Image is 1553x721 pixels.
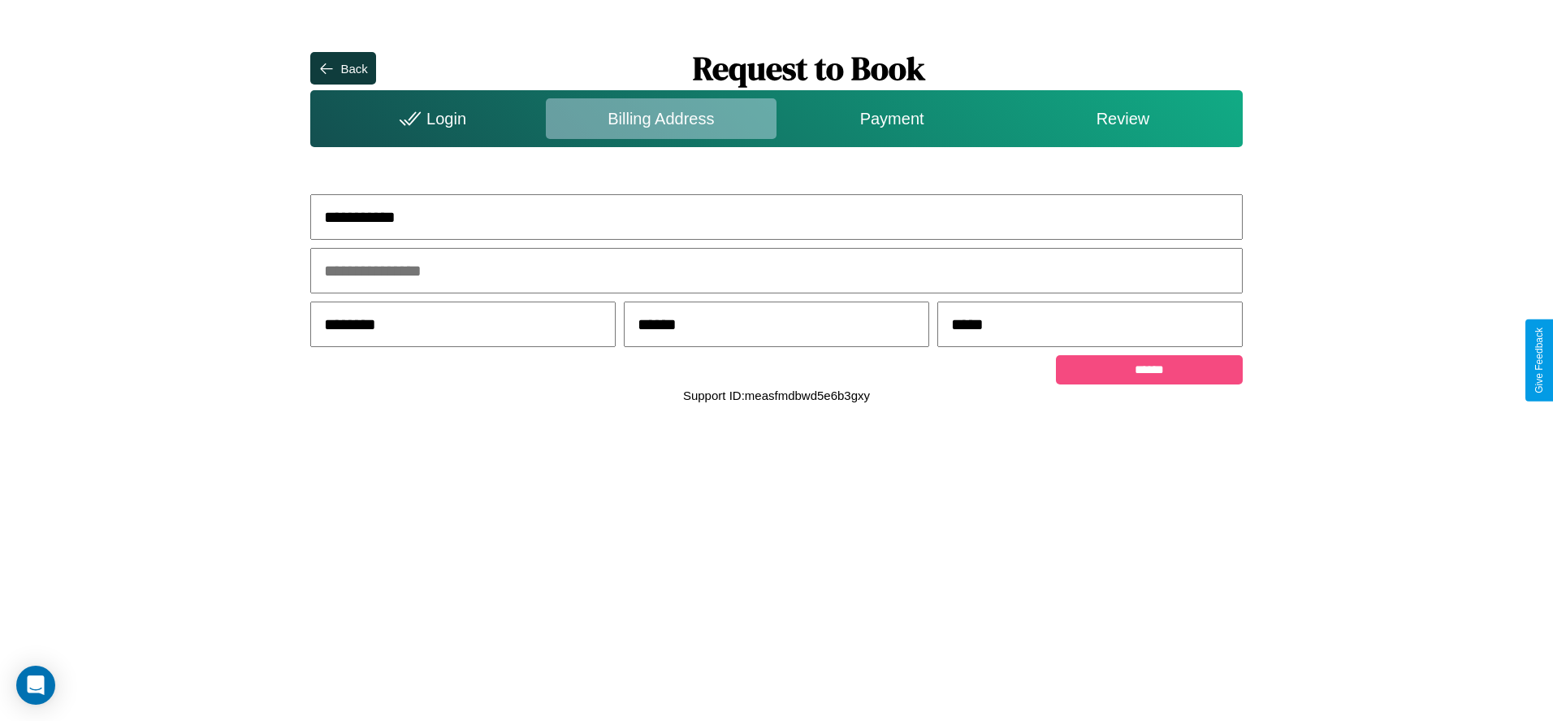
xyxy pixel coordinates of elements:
[16,666,55,705] div: Open Intercom Messenger
[776,98,1007,139] div: Payment
[314,98,545,139] div: Login
[1534,328,1545,393] div: Give Feedback
[546,98,776,139] div: Billing Address
[340,62,367,76] div: Back
[683,384,870,406] p: Support ID: measfmdbwd5e6b3gxy
[310,52,375,85] button: Back
[376,46,1243,90] h1: Request to Book
[1007,98,1238,139] div: Review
